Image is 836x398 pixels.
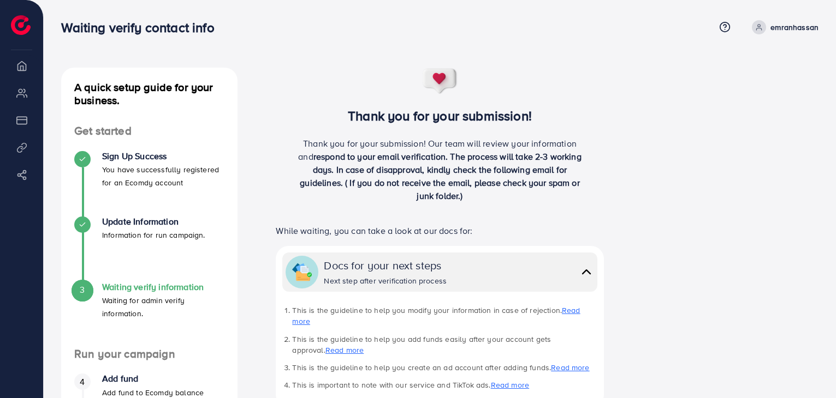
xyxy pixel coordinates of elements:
h4: Run your campaign [61,347,238,361]
p: While waiting, you can take a look at our docs for: [276,224,603,237]
h4: Update Information [102,216,205,227]
h4: Sign Up Success [102,151,224,161]
img: collapse [292,262,312,282]
li: This is important to note with our service and TikTok ads. [292,379,597,390]
a: Read more [551,362,589,373]
p: You have successfully registered for an Ecomdy account [102,163,224,189]
h4: A quick setup guide for your business. [61,81,238,107]
a: Read more [325,345,364,355]
a: Read more [491,379,529,390]
p: emranhassan [770,21,819,34]
li: This is the guideline to help you create an ad account after adding funds. [292,362,597,373]
div: Docs for your next steps [324,257,447,273]
h4: Get started [61,124,238,138]
img: success [422,68,458,95]
li: Waiting verify information [61,282,238,347]
div: Next step after verification process [324,275,447,286]
li: This is the guideline to help you modify your information in case of rejection. [292,305,597,327]
li: This is the guideline to help you add funds easily after your account gets approval. [292,334,597,356]
a: Read more [292,305,580,327]
span: respond to your email verification. The process will take 2-3 working days. In case of disapprova... [300,150,582,202]
h3: Thank you for your submission! [258,108,622,124]
p: Thank you for your submission! Our team will review your information and [294,137,586,202]
p: Waiting for admin verify information. [102,294,224,320]
span: 4 [80,376,85,388]
p: Information for run campaign. [102,228,205,242]
li: Sign Up Success [61,151,238,216]
a: emranhassan [748,20,819,34]
h4: Waiting verify information [102,282,224,292]
img: collapse [579,264,594,280]
h4: Add fund [102,373,204,384]
span: 3 [80,284,85,296]
li: Update Information [61,216,238,282]
h3: Waiting verify contact info [61,20,223,35]
img: logo [11,15,31,35]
